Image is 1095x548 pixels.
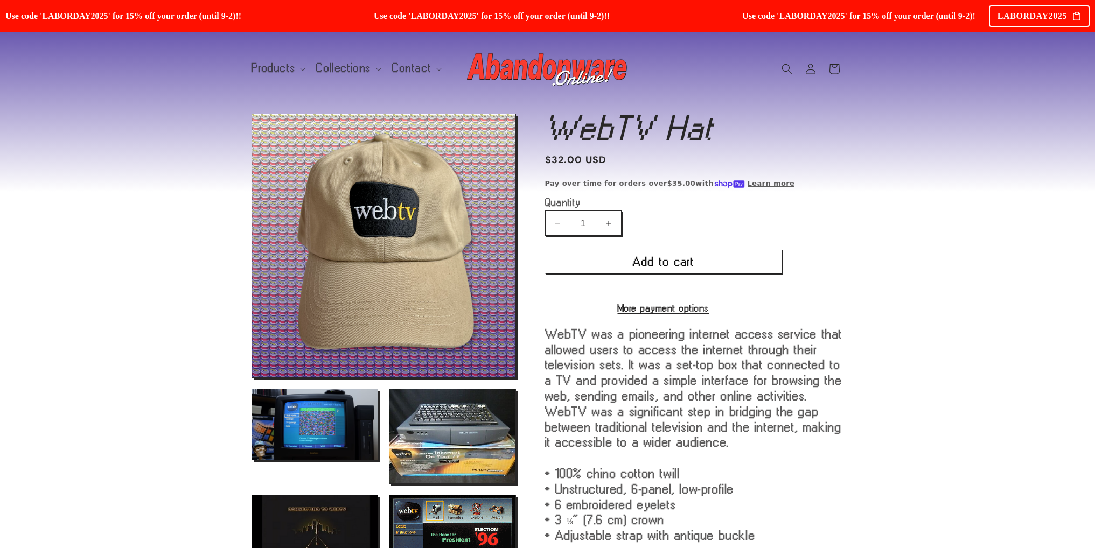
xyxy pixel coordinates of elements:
[5,11,360,21] span: Use code 'LABORDAY2025' for 15% off your order (until 9-2)!!
[245,57,310,80] summary: Products
[545,303,782,313] a: More payment options
[545,153,607,167] span: $32.00 USD
[989,5,1090,27] div: LABORDAY2025
[310,57,386,80] summary: Collections
[775,57,799,81] summary: Search
[463,43,632,94] a: Abandonware
[374,11,728,21] span: Use code 'LABORDAY2025' for 15% off your order (until 9-2)!!
[392,64,431,73] span: Contact
[545,326,844,543] div: WebTV was a pioneering internet access service that allowed users to access the internet through ...
[545,197,782,208] label: Quantity
[545,114,844,143] h1: WebTV Hat
[545,249,782,273] button: Add to cart
[386,57,446,80] summary: Contact
[467,47,629,90] img: Abandonware
[316,64,371,73] span: Collections
[252,64,296,73] span: Products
